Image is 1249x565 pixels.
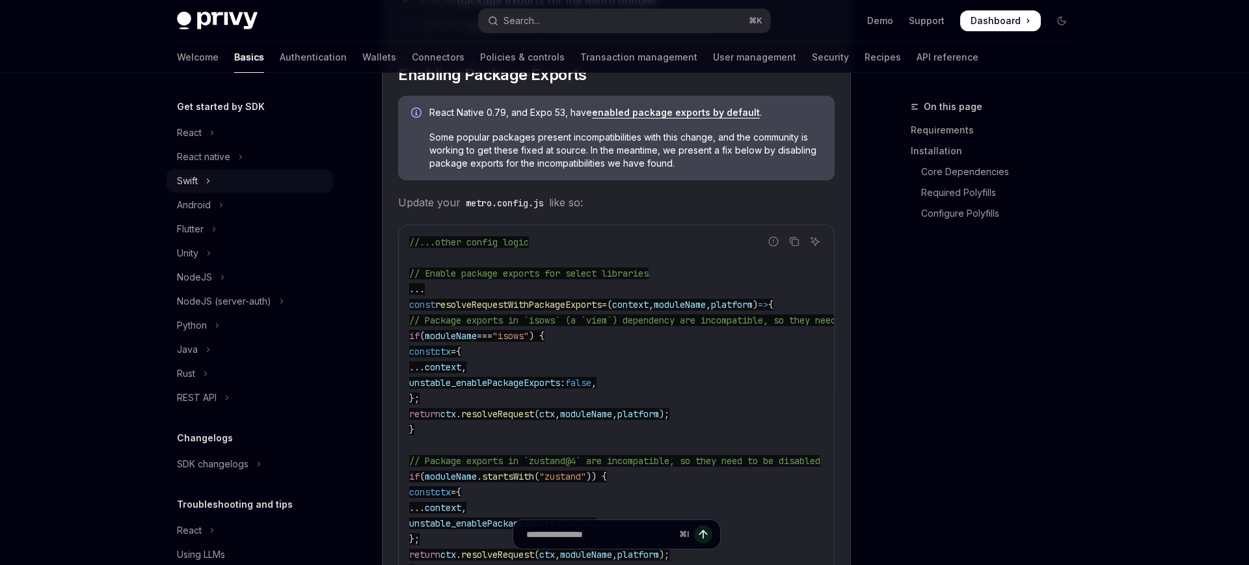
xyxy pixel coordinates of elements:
a: Demo [867,14,893,27]
span: === [477,330,492,342]
a: Connectors [412,42,464,73]
button: Toggle NodeJS section [167,266,333,289]
span: = [451,486,456,498]
a: Configure Polyfills [911,203,1082,224]
button: Open search [479,9,770,33]
span: => [758,299,768,310]
a: Transaction management [580,42,697,73]
span: = [602,299,607,310]
div: Python [177,318,207,333]
span: Dashboard [971,14,1021,27]
button: Toggle Unity section [167,241,333,265]
span: moduleName [425,471,477,482]
span: ctx [440,408,456,420]
span: }; [409,393,420,404]
span: ... [409,283,425,295]
h5: Troubleshooting and tips [177,497,293,512]
span: context [612,299,649,310]
a: User management [713,42,796,73]
code: metro.config.js [461,196,549,210]
span: unstable_enablePackageExports: [409,377,565,389]
a: Requirements [911,120,1082,141]
span: ... [409,361,425,373]
a: Required Polyfills [911,182,1082,203]
span: // Package exports in `isows` (a `viem`) dependency are incompatible, so they need to be disabled [409,314,914,326]
div: React [177,523,202,538]
span: ( [534,408,539,420]
span: //...other config logic [409,236,529,248]
span: On this page [924,99,982,115]
span: { [456,346,461,357]
button: Toggle Swift section [167,169,333,193]
span: // Package exports in `zustand@4` are incompatible, so they need to be disabled [409,455,820,467]
span: , [461,502,466,514]
a: Recipes [865,42,901,73]
img: dark logo [177,12,258,30]
button: Toggle NodeJS (server-auth) section [167,290,333,313]
span: Enabling Package Exports [398,64,587,85]
span: moduleName [560,408,612,420]
button: Toggle Python section [167,314,333,337]
a: Policies & controls [480,42,565,73]
span: return [409,408,440,420]
span: ... [409,502,425,514]
a: Authentication [280,42,347,73]
span: const [409,486,435,498]
span: , [706,299,711,310]
span: . [477,471,482,482]
h5: Changelogs [177,430,233,446]
span: ⌘ K [749,16,762,26]
span: platform [617,408,659,420]
span: if [409,330,420,342]
button: Toggle Java section [167,338,333,361]
button: Toggle dark mode [1051,10,1072,31]
button: Toggle Rust section [167,362,333,385]
span: startsWith [482,471,534,482]
a: Wallets [362,42,396,73]
button: Toggle Flutter section [167,217,333,241]
span: platform [711,299,753,310]
button: Toggle React section [167,519,333,542]
span: )) { [586,471,607,482]
a: enabled package exports by default [592,107,760,118]
div: SDK changelogs [177,456,248,472]
span: resolveRequestWithPackageExports [435,299,602,310]
svg: Info [411,107,424,120]
button: Ask AI [807,233,824,250]
div: Java [177,342,198,357]
div: Android [177,197,211,213]
span: "isows" [492,330,529,342]
button: Report incorrect code [765,233,782,250]
span: = [451,346,456,357]
span: } [409,424,414,435]
span: { [768,299,773,310]
div: React native [177,149,230,165]
span: const [409,346,435,357]
span: , [461,361,466,373]
a: Basics [234,42,264,73]
button: Toggle REST API section [167,386,333,409]
span: false [565,377,591,389]
a: Dashboard [960,10,1041,31]
div: Flutter [177,221,204,237]
div: Rust [177,366,195,381]
button: Toggle Android section [167,193,333,217]
span: React Native 0.79, and Expo 53, have . [429,106,822,119]
span: , [612,408,617,420]
a: Installation [911,141,1082,161]
span: ( [534,471,539,482]
div: Using LLMs [177,547,225,562]
span: "zustand" [539,471,586,482]
h5: Get started by SDK [177,99,265,115]
button: Copy the contents from the code block [786,233,803,250]
span: . [456,408,461,420]
span: moduleName [425,330,477,342]
span: , [555,408,560,420]
span: Some popular packages present incompatibilities with this change, and the community is working to... [429,131,822,170]
span: moduleName [654,299,706,310]
div: REST API [177,390,217,406]
span: context [425,361,461,373]
button: Toggle React native section [167,145,333,169]
a: Welcome [177,42,219,73]
a: Support [909,14,945,27]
